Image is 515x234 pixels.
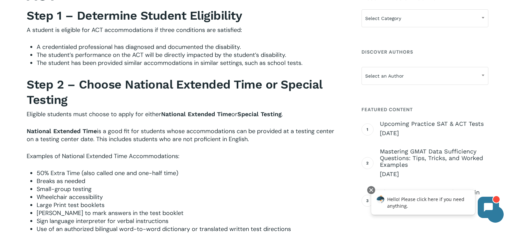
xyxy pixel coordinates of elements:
[380,148,488,168] span: Mastering GMAT Data Sufficiency Questions: Tips, Tricks, and Worked Examples
[380,120,488,127] span: Upcoming Practice SAT & ACT Tests
[362,11,488,25] span: Select Category
[37,43,241,51] span: A credentialed professional has diagnosed and documented the disability.
[27,26,242,34] span: A student is eligible for ACT accommodations if three conditions are satisfied:
[27,152,179,160] span: Examples of National Extended Time Accommodations:
[362,46,488,58] h4: Discover Authors
[380,170,488,178] span: [DATE]
[37,193,103,201] span: Wheelchair accessibility
[27,78,322,107] b: Step 2 – Choose National Extended Time or Special Testing
[380,129,488,137] span: [DATE]
[364,185,506,225] iframe: Chatbot
[37,51,286,59] span: The student’s performance on the ACT will be directly impacted by the student’s disability.
[27,127,334,143] span: is a good fit for students whose accommodations can be provided at a testing center on a testing ...
[37,209,183,217] span: [PERSON_NAME] to mark answers in the test booklet
[27,9,242,23] b: Step 1 – Determine Student Eligibility
[37,169,178,177] span: 50% Extra Time (also called one and one-half time)
[37,201,105,209] span: Large Print test booklets
[27,110,283,118] span: Eligible students must choose to apply for either or .
[161,111,231,117] strong: National Extended Time
[362,67,488,85] span: Select an Author
[380,148,488,178] a: Mastering GMAT Data Sufficiency Questions: Tips, Tricks, and Worked Examples [DATE]
[362,69,488,83] span: Select an Author
[380,120,488,137] a: Upcoming Practice SAT & ACT Tests [DATE]
[37,225,291,233] span: Use of an authorized bilingual word-to-word dictionary or translated written test directions
[237,111,282,117] strong: Special Testing
[27,127,97,134] b: National Extended Time
[362,104,488,116] h4: Featured Content
[362,9,488,27] span: Select Category
[37,59,303,67] span: The student has been provided similar accommodations in similar settings, such as school tests.
[37,217,168,225] span: Sign language interpreter for verbal instructions
[37,185,92,193] span: Small-group testing
[37,177,85,185] span: Breaks as needed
